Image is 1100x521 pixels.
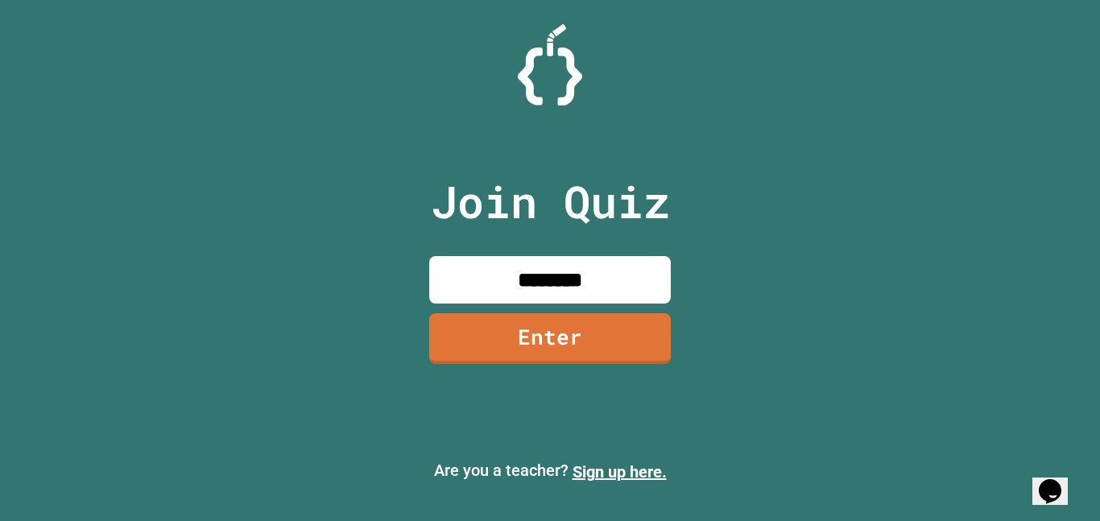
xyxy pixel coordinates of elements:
iframe: chat widget [1032,457,1084,505]
img: Logo.svg [518,24,582,105]
a: Enter [429,313,671,364]
p: Join Quiz [431,168,670,235]
p: Are you a teacher? [13,458,1087,484]
a: Sign up here. [573,462,667,482]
